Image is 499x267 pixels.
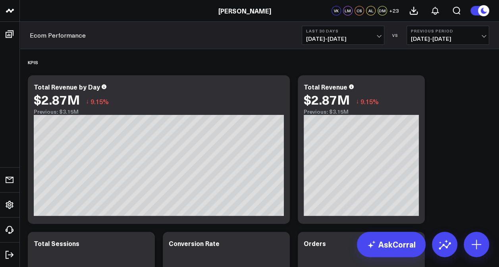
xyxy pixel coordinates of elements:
div: $2.87M [304,92,350,107]
div: VK [331,6,341,15]
div: Total Revenue by Day [34,82,100,91]
div: Total Revenue [304,82,347,91]
div: CS [355,6,364,15]
a: AskCorral [357,232,426,257]
span: ↓ [356,96,359,107]
div: $2.87M [34,92,80,107]
span: [DATE] - [DATE] [411,36,485,42]
button: +23 [389,6,399,15]
div: Previous: $3.15M [304,109,419,115]
span: [DATE] - [DATE] [306,36,380,42]
div: DM [378,6,387,15]
div: Total Sessions [34,239,79,248]
span: + 23 [389,8,399,13]
b: Last 30 Days [306,29,380,33]
span: 9.15% [360,97,379,106]
div: LM [343,6,353,15]
b: Previous Period [411,29,485,33]
div: Previous: $3.15M [34,109,284,115]
div: VS [388,33,403,38]
div: KPIS [28,53,38,71]
div: AL [366,6,376,15]
a: Ecom Performance [30,31,86,40]
div: Conversion Rate [169,239,220,248]
div: Orders [304,239,326,248]
button: Previous Period[DATE]-[DATE] [407,26,489,45]
button: Last 30 Days[DATE]-[DATE] [302,26,384,45]
span: ↓ [86,96,89,107]
a: [PERSON_NAME] [218,6,271,15]
span: 9.15% [91,97,109,106]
